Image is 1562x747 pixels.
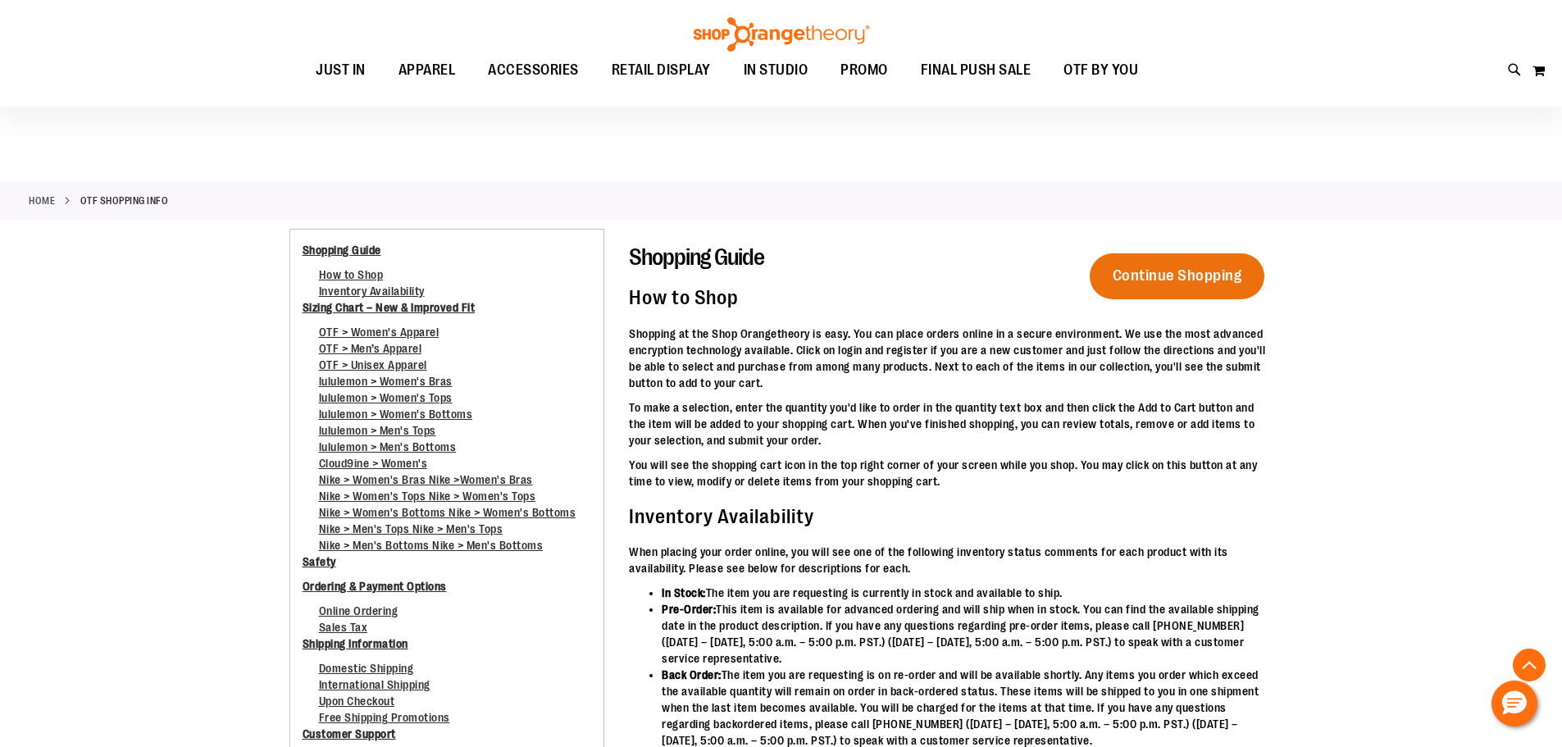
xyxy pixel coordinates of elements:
strong: OTF Shopping Info [80,194,169,208]
p: You will see the shopping cart icon in the top right corner of your screen while you shop. You ma... [629,457,1273,490]
h3: Shopping Guide [629,245,1273,271]
a: lululemon > Women's Tops [319,391,453,412]
strong: In Stock: [662,586,706,599]
a: IN STUDIO [727,52,825,89]
a: OTF > Men’s Apparel [319,342,422,363]
a: Online Ordering [319,604,398,626]
a: Shipping Information [303,635,408,660]
a: OTF > Women's Apparel [319,326,439,347]
a: Free Shipping Promotions [319,711,450,732]
a: Nike > Women's Tops Nike > Women's Tops [319,490,536,511]
a: Nike > Women's Bottoms Nike > Women's Bottoms [319,506,576,527]
a: lululemon > Men's Bottoms [319,440,457,462]
span: APPAREL [398,52,456,89]
strong: Pre-Order: [662,603,716,616]
a: Safety [303,553,336,578]
a: APPAREL [382,52,472,89]
li: The item you are requesting is currently in stock and available to ship. [662,585,1273,601]
h4: How to Shop [629,287,1273,308]
a: Shopping Guide [303,242,381,266]
a: lululemon > Men's Tops [319,424,436,445]
p: To make a selection, enter the quantity you'd like to order in the quantity text box and then cli... [629,399,1273,449]
span: OTF BY YOU [1063,52,1138,89]
a: Sizing Chart – New & Improved Fit [303,299,476,324]
a: Nike > Men's Bottoms Nike > Men's Bottoms [319,539,544,560]
a: Ordering & Payment Options [303,578,447,603]
strong: Back Order: [662,668,722,681]
span: PROMO [840,52,888,89]
a: Cloud9ine > Women's [319,457,428,478]
p: Shopping at the Shop Orangetheory is easy. You can place orders online in a secure environment. W... [629,326,1273,391]
a: lululemon > Women's Bottoms [319,408,473,429]
a: lululemon > Women's Bras [319,375,453,396]
button: Hello, have a question? Let’s chat. [1491,681,1537,727]
h4: Inventory Availability [629,506,1273,527]
a: How to Shop [319,268,384,289]
a: ACCESSORIES [471,52,595,89]
a: Continue Shopping [1090,253,1265,298]
a: Domestic Shipping [319,662,414,683]
p: When placing your order online, you will see one of the following inventory status comments for e... [629,544,1273,576]
span: Continue Shopping [1102,259,1253,293]
a: Home [29,194,55,208]
a: Upon Checkout [319,695,395,716]
a: OTF BY YOU [1047,52,1154,89]
a: FINAL PUSH SALE [904,52,1048,89]
img: Shop Orangetheory [691,17,872,52]
button: Back To Top [1513,649,1546,681]
a: International Shipping [319,678,430,699]
span: JUST IN [316,52,366,89]
a: Nike > Men's Tops Nike > Men's Tops [319,522,503,544]
a: Sales Tax [319,621,368,642]
li: This item is available for advanced ordering and will ship when in stock. You can find the availa... [662,601,1273,667]
a: Inventory Availability [319,285,425,306]
a: RETAIL DISPLAY [595,52,727,89]
a: OTF > Unisex Apparel [319,358,427,380]
span: IN STUDIO [744,52,808,89]
span: FINAL PUSH SALE [921,52,1031,89]
a: PROMO [824,52,904,89]
span: ACCESSORIES [488,52,579,89]
a: Nike > Women's Bras Nike >Women's Bras [319,473,533,494]
span: RETAIL DISPLAY [612,52,711,89]
a: JUST IN [299,52,382,89]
